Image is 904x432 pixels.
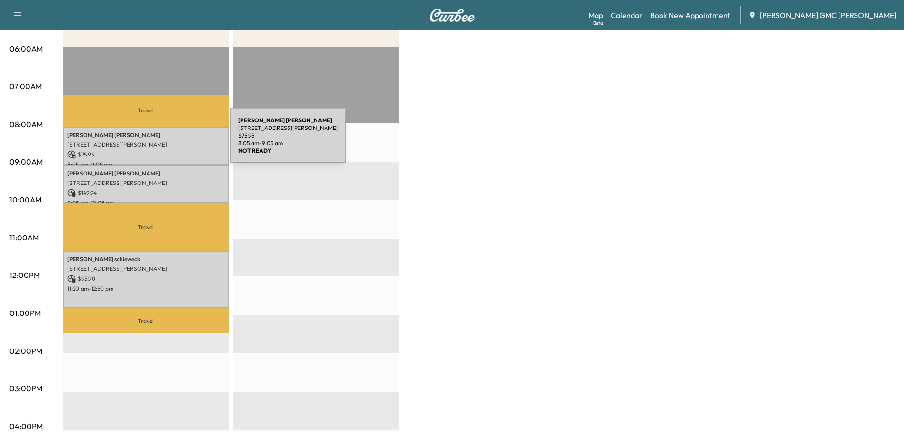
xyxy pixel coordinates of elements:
p: [STREET_ADDRESS][PERSON_NAME] [67,179,224,187]
p: 04:00PM [9,421,43,432]
p: 01:00PM [9,307,41,319]
p: Travel [63,95,229,127]
p: 08:00AM [9,119,43,130]
p: 06:00AM [9,43,43,55]
p: $ 75.95 [67,150,224,159]
p: 11:20 am - 12:50 pm [67,285,224,293]
p: 03:00PM [9,383,42,394]
span: [PERSON_NAME] GMC [PERSON_NAME] [760,9,896,21]
p: [STREET_ADDRESS][PERSON_NAME] [67,141,224,148]
div: Beta [593,19,603,27]
p: Travel [63,203,229,251]
p: $ 149.94 [67,189,224,197]
a: MapBeta [588,9,603,21]
p: Travel [63,308,229,333]
p: 11:00AM [9,232,39,243]
img: Curbee Logo [429,9,475,22]
p: $ 95.90 [67,275,224,283]
p: [PERSON_NAME] [PERSON_NAME] [67,170,224,177]
a: Book New Appointment [650,9,730,21]
p: 07:00AM [9,81,42,92]
p: 10:00AM [9,194,41,205]
p: [PERSON_NAME] [PERSON_NAME] [67,131,224,139]
p: [PERSON_NAME] schieweck [67,256,224,263]
p: [STREET_ADDRESS][PERSON_NAME] [67,265,224,273]
p: 02:00PM [9,345,42,357]
p: 12:00PM [9,269,40,281]
p: 9:05 am - 10:05 am [67,199,224,207]
p: 09:00AM [9,156,43,167]
a: Calendar [611,9,643,21]
p: 8:05 am - 9:05 am [67,161,224,168]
